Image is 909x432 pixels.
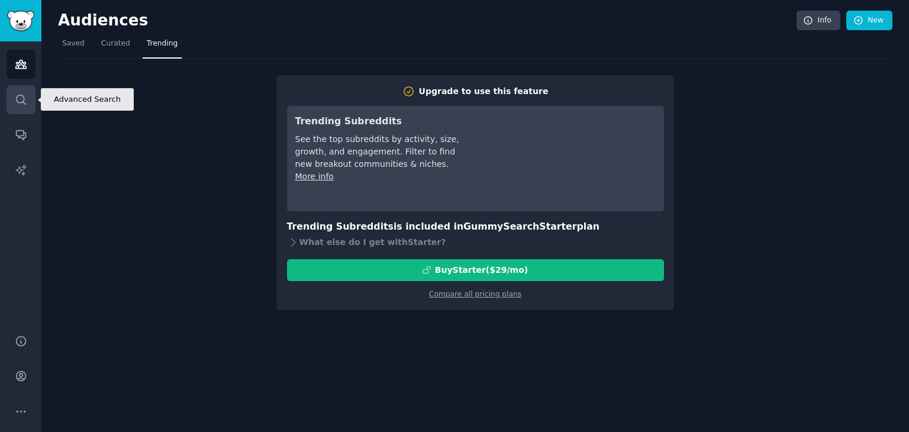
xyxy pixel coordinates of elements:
div: Buy Starter ($ 29 /mo ) [435,264,528,276]
span: Curated [101,38,130,49]
div: What else do I get with Starter ? [287,234,664,251]
span: Trending [147,38,178,49]
span: Saved [62,38,85,49]
a: Info [797,11,840,31]
img: GummySearch logo [7,11,34,31]
div: Upgrade to use this feature [419,85,549,98]
iframe: YouTube video player [478,114,656,203]
a: Compare all pricing plans [429,290,521,298]
h3: Trending Subreddits is included in plan [287,220,664,234]
a: Trending [143,34,182,59]
a: New [846,11,892,31]
a: Curated [97,34,134,59]
h3: Trending Subreddits [295,114,462,129]
a: More info [295,172,334,181]
a: Saved [58,34,89,59]
span: GummySearch Starter [463,221,576,232]
h2: Audiences [58,11,797,30]
div: See the top subreddits by activity, size, growth, and engagement. Filter to find new breakout com... [295,133,462,170]
button: BuyStarter($29/mo) [287,259,664,281]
